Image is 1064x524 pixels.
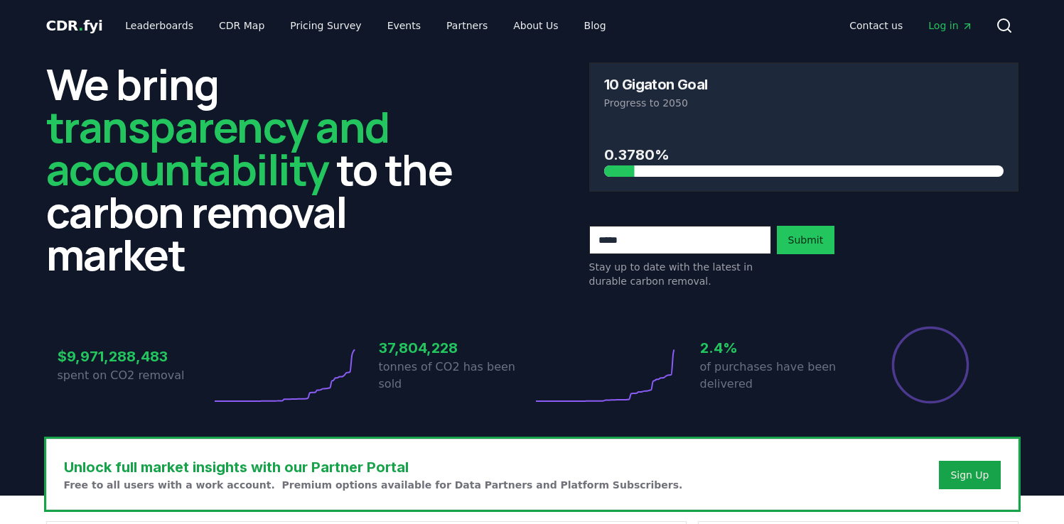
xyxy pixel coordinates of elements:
[950,468,989,482] a: Sign Up
[917,13,984,38] a: Log in
[376,13,432,38] a: Events
[58,367,211,384] p: spent on CO2 removal
[777,226,835,254] button: Submit
[700,337,854,359] h3: 2.4%
[589,260,771,288] p: Stay up to date with the latest in durable carbon removal.
[279,13,372,38] a: Pricing Survey
[114,13,617,38] nav: Main
[604,96,1004,110] p: Progress to 2050
[58,346,211,367] h3: $9,971,288,483
[939,461,1000,489] button: Sign Up
[78,17,83,34] span: .
[502,13,569,38] a: About Us
[208,13,276,38] a: CDR Map
[838,13,984,38] nav: Main
[46,16,103,36] a: CDR.fyi
[379,337,532,359] h3: 37,804,228
[604,144,1004,165] h3: 0.3780%
[64,478,683,492] p: Free to all users with a work account. Premium options available for Data Partners and Platform S...
[46,97,389,198] span: transparency and accountability
[573,13,618,38] a: Blog
[46,17,103,34] span: CDR fyi
[114,13,205,38] a: Leaderboards
[604,77,708,92] h3: 10 Gigaton Goal
[379,359,532,393] p: tonnes of CO2 has been sold
[838,13,914,38] a: Contact us
[64,457,683,478] h3: Unlock full market insights with our Partner Portal
[435,13,499,38] a: Partners
[46,62,475,275] h2: We bring to the carbon removal market
[700,359,854,393] p: of purchases have been delivered
[891,325,970,405] div: Percentage of sales delivered
[928,18,972,33] span: Log in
